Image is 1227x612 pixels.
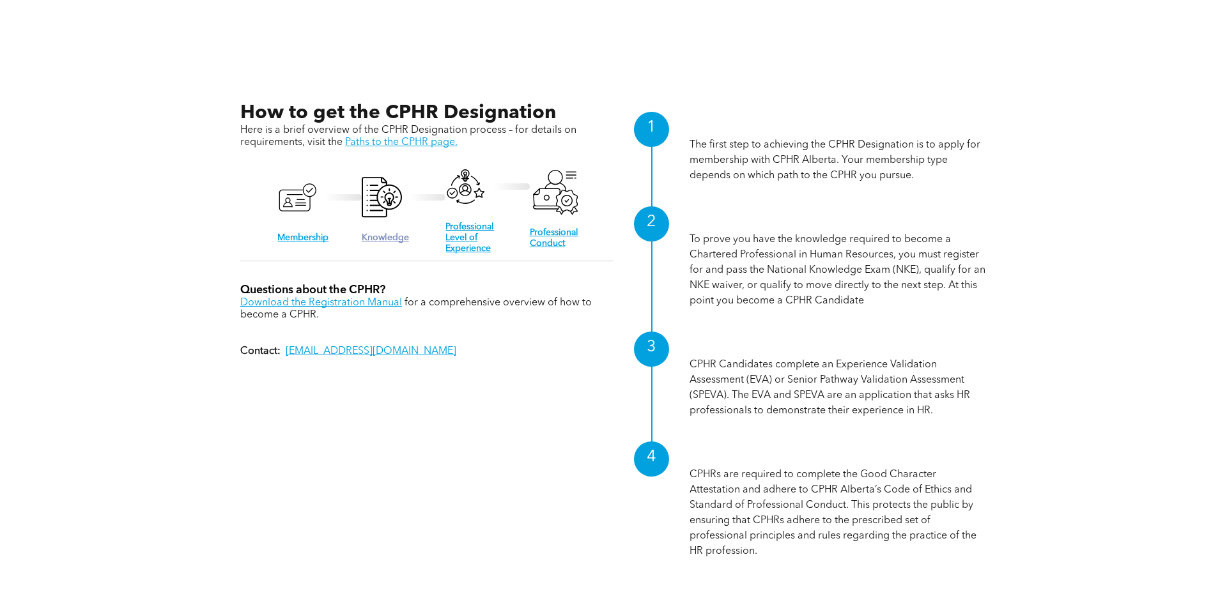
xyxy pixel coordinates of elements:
a: Membership [277,233,328,242]
a: Paths to the CPHR page. [345,137,458,148]
div: 4 [634,441,669,477]
div: 3 [634,332,669,367]
strong: Contact: [240,346,281,356]
h1: Membership [690,118,987,137]
a: [EMAIL_ADDRESS][DOMAIN_NAME] [286,346,456,356]
span: How to get the CPHR Designation [240,103,556,123]
p: The first step to achieving the CPHR Designation is to apply for membership with CPHR Alberta. Yo... [690,137,987,183]
h1: Knowledge [690,212,987,232]
a: Knowledge [362,233,409,242]
span: for a comprehensive overview of how to become a CPHR. [240,298,592,320]
span: Here is a brief overview of the CPHR Designation process – for details on requirements, visit the [240,125,576,148]
a: Professional Conduct [530,228,578,248]
p: CPHR Candidates complete an Experience Validation Assessment (EVA) or Senior Pathway Validation A... [690,357,987,418]
p: CPHRs are required to complete the Good Character Attestation and adhere to CPHR Alberta’s Code o... [690,467,987,559]
p: To prove you have the knowledge required to become a Chartered Professional in Human Resources, y... [690,232,987,309]
a: Download the Registration Manual [240,298,402,308]
div: 2 [634,206,669,241]
div: 1 [634,112,669,147]
span: Questions about the CPHR? [240,284,385,296]
h1: Professional Conduct [690,447,987,467]
h1: Professional Level of Experience [690,337,987,357]
a: Professional Level of Experience [445,222,494,253]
